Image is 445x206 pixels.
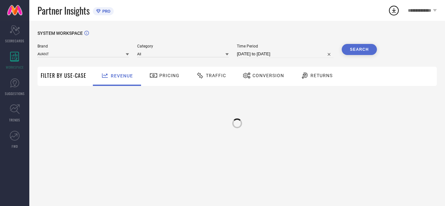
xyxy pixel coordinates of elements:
[310,73,333,78] span: Returns
[12,144,18,149] span: FWD
[37,44,129,48] span: Brand
[111,73,133,78] span: Revenue
[37,31,83,36] span: SYSTEM WORKSPACE
[237,44,334,48] span: Time Period
[6,65,24,70] span: WORKSPACE
[252,73,284,78] span: Conversion
[5,91,25,96] span: SUGGESTIONS
[5,38,24,43] span: SCORECARDS
[137,44,229,48] span: Category
[237,50,334,58] input: Select time period
[342,44,377,55] button: Search
[9,117,20,122] span: TRENDS
[101,9,110,14] span: PRO
[37,4,90,17] span: Partner Insights
[159,73,179,78] span: Pricing
[206,73,226,78] span: Traffic
[41,72,86,79] span: Filter By Use-Case
[388,5,400,16] div: Open download list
